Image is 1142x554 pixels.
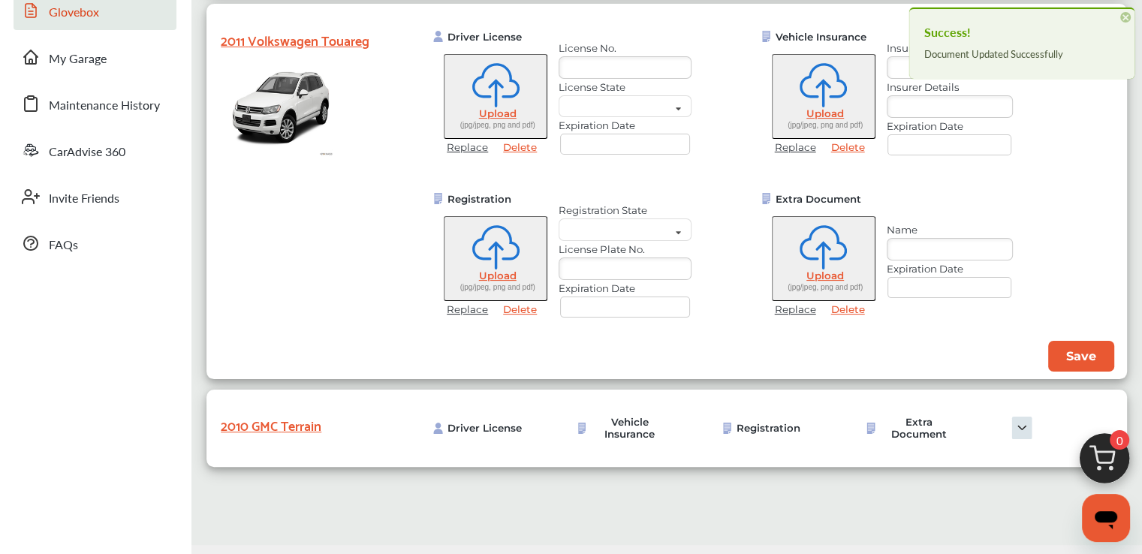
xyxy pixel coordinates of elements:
a: Invite Friends [14,177,176,216]
a: Maintenance History [14,84,176,123]
label: License Plate No. [559,243,692,255]
h4: Success! [924,20,1119,44]
a: Delete [496,141,544,153]
span: Upload [479,269,517,282]
span: Invite Friends [49,189,119,209]
label: Expiration Date [887,263,1013,275]
span: Extra Document [776,193,861,205]
button: Upload(jpg/jpeg, png and pdf) [772,54,875,139]
div: Upload Document [866,416,957,440]
span: Driver License [447,31,522,43]
span: Registration [737,422,800,434]
div: Document Updated Successfully [924,44,1119,64]
button: Upload(jpg/jpeg, png and pdf) [772,216,875,301]
a: Delete [824,303,872,315]
span: Extra Document [880,416,957,440]
label: Expiration Date [887,120,1013,132]
img: Ic_Customdocumentnotuploaded.91d273c3.svg [577,423,587,434]
img: Ic_Customdocumentnotuploaded.91d273c3.svg [866,423,876,434]
span: My Garage [49,50,107,69]
img: Ic_Uplload.1f258db1.svg [472,63,520,107]
img: Ic_Customdocumentnotuploaded.91d273c3.svg [432,193,444,204]
img: Ic_Uplload.1f258db1.svg [800,225,847,269]
iframe: Button to launch messaging window [1082,494,1130,542]
img: vehicle [228,59,333,156]
span: (jpg/jpeg, png and pdf) [460,121,535,129]
img: Ic_Customdocumentnotuploaded.91d273c3.svg [761,193,772,204]
label: Insurer Details [887,81,1013,93]
span: Registration [447,193,511,205]
div: Upload Document [432,31,559,43]
label: Registration State [559,204,692,216]
label: License No. [559,42,692,54]
label: Expiration Date [559,119,692,131]
span: × [1120,12,1131,23]
label: Expiration Date [559,282,692,294]
label: Insurance No. [887,42,1013,54]
span: 0 [1110,430,1129,450]
img: Ic_Driver%20license.58b2f069.svg [432,423,444,434]
div: Upload Document [722,422,800,434]
img: Ic_Uplload.1f258db1.svg [800,63,847,107]
span: Vehicle Insurance [590,416,668,440]
span: Upload [806,269,844,282]
img: cart_icon.3d0951e8.svg [1068,426,1140,498]
span: Glovebox [49,3,99,23]
a: Delete [496,303,544,315]
a: Delete [824,141,872,153]
a: FAQs [14,224,176,263]
span: (jpg/jpeg, png and pdf) [788,121,863,129]
img: Ic_Customdocumentnotuploaded.91d273c3.svg [722,423,733,434]
div: Upload Document [761,31,887,43]
span: (jpg/jpeg, png and pdf) [788,283,863,291]
span: Driver License [447,422,522,434]
img: Ic_Driver%20license.58b2f069.svg [432,31,444,42]
a: CarAdvise 360 [14,131,176,170]
span: Maintenance History [49,96,160,116]
div: 2011 Volkswagen Touareg [221,28,371,51]
span: (jpg/jpeg, png and pdf) [460,283,535,291]
span: Upload [479,107,517,119]
img: Ic_Customdocumentnotuploaded.91d273c3.svg [761,31,772,42]
div: 2010 GMC Terrain [221,413,371,436]
label: Name [887,224,1013,236]
span: Vehicle Insurance [776,31,866,43]
button: Upload(jpg/jpeg, png and pdf) [444,54,547,139]
span: FAQs [49,236,78,255]
div: Upload Document [432,193,559,205]
span: CarAdvise 360 [49,143,125,162]
div: Upload Document [761,193,887,205]
span: Upload [806,107,844,119]
img: Ic_Uplload.1f258db1.svg [472,225,520,269]
div: Upload Document [577,416,669,440]
div: Upload Document [432,422,522,434]
label: License State [559,81,692,93]
button: Save [1048,341,1114,372]
a: My Garage [14,38,176,77]
button: Upload(jpg/jpeg, png and pdf) [444,216,547,301]
img: Ic_dropdown.3e6f82a4.svg [984,417,1059,439]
